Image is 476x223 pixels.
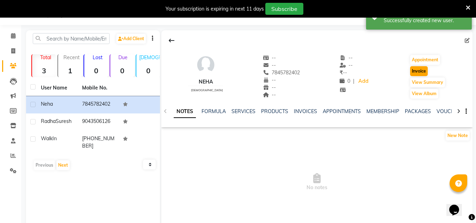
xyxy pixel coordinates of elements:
[136,66,160,75] strong: 0
[58,66,82,75] strong: 1
[188,78,223,86] div: Neha
[78,131,119,154] td: [PHONE_NUMBER]
[202,108,226,114] a: FORMULA
[61,54,82,61] p: Recent
[56,160,70,170] button: Next
[41,118,56,124] span: Radha
[261,108,288,114] a: PRODUCTS
[195,54,216,75] img: avatar
[41,135,52,142] span: Walk
[139,54,160,61] p: [DEMOGRAPHIC_DATA]
[384,17,466,24] div: Successfully created new user.
[263,84,276,91] span: --
[263,92,276,98] span: --
[35,54,56,61] p: Total
[56,118,72,124] span: Suresh
[161,147,472,217] span: No notes
[405,108,431,114] a: PACKAGES
[437,108,464,114] a: VOUCHERS
[110,66,134,75] strong: 0
[78,96,119,113] td: 7845782402
[116,34,146,44] a: Add Client
[410,89,438,99] button: View Album
[41,101,53,107] span: Neha
[112,54,134,61] p: Due
[340,55,353,61] span: --
[323,108,361,114] a: APPOINTMENTS
[263,55,276,61] span: --
[33,33,110,44] input: Search by Name/Mobile/Email/Code
[166,5,264,13] div: Your subscription is expiring in next 11 days
[340,62,353,68] span: --
[37,80,78,96] th: User Name
[353,78,354,85] span: |
[52,135,57,142] span: In
[294,108,317,114] a: INVOICES
[410,78,445,87] button: View Summary
[32,66,56,75] strong: 3
[174,105,196,118] a: NOTES
[231,108,255,114] a: SERVICES
[265,3,303,15] button: Subscribe
[263,62,276,68] span: --
[357,76,370,86] a: Add
[78,80,119,96] th: Mobile No.
[446,131,470,141] button: New Note
[87,54,108,61] p: Lost
[340,69,343,76] span: ₹
[340,69,347,76] span: --
[191,88,223,92] span: [DEMOGRAPHIC_DATA]
[410,55,440,65] button: Appointment
[164,34,179,47] div: Back to Client
[446,195,469,216] iframe: chat widget
[263,77,276,83] span: --
[78,113,119,131] td: 9043506126
[263,69,300,76] span: 7845782402
[84,66,108,75] strong: 0
[340,78,350,84] span: 0
[410,66,428,76] button: Invoice
[366,108,399,114] a: MEMBERSHIP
